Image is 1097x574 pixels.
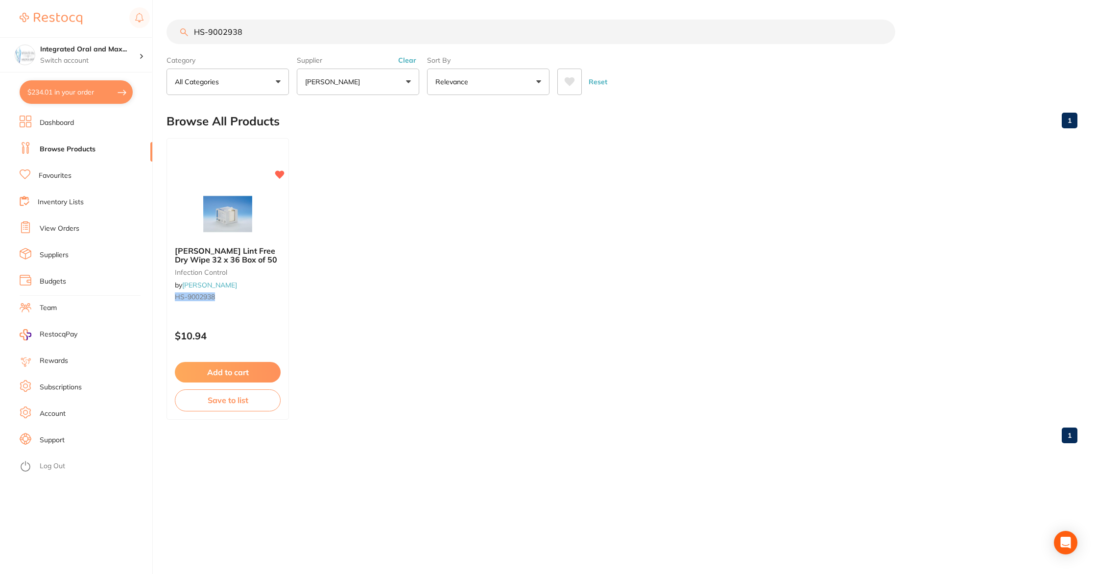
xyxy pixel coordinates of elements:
[175,362,281,383] button: Add to cart
[39,171,72,181] a: Favourites
[20,7,82,30] a: Restocq Logo
[427,69,549,95] button: Relevance
[40,45,139,54] h4: Integrated Oral and Maxillofacial Surgery
[395,56,419,65] button: Clear
[40,461,65,471] a: Log Out
[40,250,69,260] a: Suppliers
[435,77,472,87] p: Relevance
[175,281,237,289] span: by
[175,389,281,411] button: Save to list
[40,277,66,287] a: Budgets
[305,77,364,87] p: [PERSON_NAME]
[20,13,82,24] img: Restocq Logo
[586,69,610,95] button: Reset
[175,246,277,264] span: [PERSON_NAME] Lint Free Dry Wipe 32 x 36 Box of 50
[38,197,84,207] a: Inventory Lists
[427,56,549,65] label: Sort By
[196,190,260,239] img: Henry Schein Lint Free Dry Wipe 32 x 36 Box of 50
[175,77,223,87] p: All Categories
[40,356,68,366] a: Rewards
[1054,531,1077,554] div: Open Intercom Messenger
[1062,111,1077,130] a: 1
[20,80,133,104] button: $234.01 in your order
[175,292,215,301] em: HS-9002938
[20,329,31,340] img: RestocqPay
[182,281,237,289] a: [PERSON_NAME]
[297,56,419,65] label: Supplier
[40,383,82,392] a: Subscriptions
[40,118,74,128] a: Dashboard
[20,459,149,475] button: Log Out
[40,330,77,339] span: RestocqPay
[175,246,281,264] b: Henry Schein Lint Free Dry Wipe 32 x 36 Box of 50
[20,329,77,340] a: RestocqPay
[167,56,289,65] label: Category
[40,303,57,313] a: Team
[1062,426,1077,445] a: 1
[175,268,281,276] small: infection control
[40,409,66,419] a: Account
[297,69,419,95] button: [PERSON_NAME]
[15,45,35,65] img: Integrated Oral and Maxillofacial Surgery
[167,69,289,95] button: All Categories
[40,224,79,234] a: View Orders
[40,56,139,66] p: Switch account
[175,330,281,341] p: $10.94
[40,144,95,154] a: Browse Products
[167,20,895,44] input: Search Products
[40,435,65,445] a: Support
[167,115,280,128] h2: Browse All Products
